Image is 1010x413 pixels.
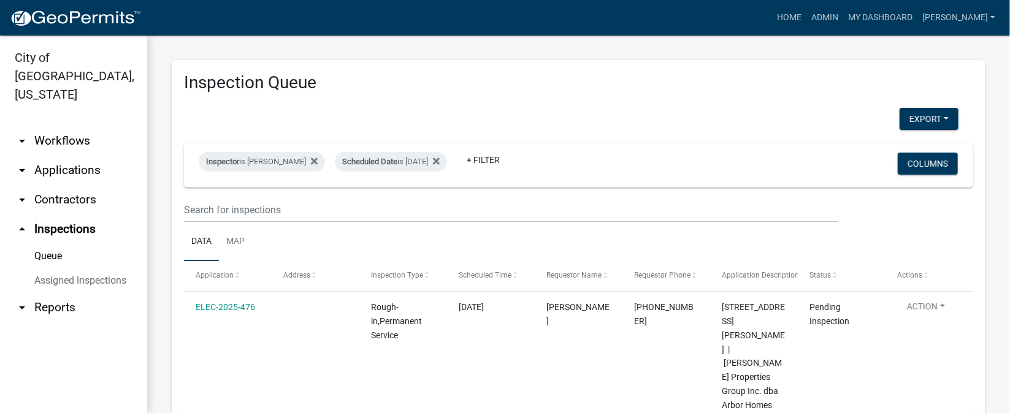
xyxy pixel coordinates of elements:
datatable-header-cell: Application Description [710,261,798,290]
i: arrow_drop_down [15,134,29,148]
a: Data [184,222,219,262]
datatable-header-cell: Scheduled Time [447,261,535,290]
span: Requestor Name [546,271,602,279]
span: Inspection Type [371,271,423,279]
i: arrow_drop_down [15,192,29,207]
span: Inspector [206,157,239,166]
a: ELEC-2025-476 [196,302,255,312]
span: 7997 Stacy Springs Blvd. | Clayton Properties Group Inc. dba Arbor Homes [722,302,785,409]
div: is [DATE] [335,152,447,172]
a: + Filter [457,149,510,171]
span: Application [196,271,234,279]
datatable-header-cell: Status [798,261,886,290]
h3: Inspection Queue [184,72,973,93]
a: My Dashboard [843,6,917,29]
div: is [PERSON_NAME] [199,152,325,172]
input: Search for inspections [184,197,838,222]
a: Admin [806,6,843,29]
span: William B Crist Jr [546,302,610,326]
datatable-header-cell: Requestor Name [535,261,622,290]
i: arrow_drop_down [15,300,29,315]
span: Application Description [722,271,799,279]
span: Actions [897,271,922,279]
span: Scheduled Time [459,271,511,279]
i: arrow_drop_down [15,163,29,178]
a: [PERSON_NAME] [917,6,1000,29]
span: Address [283,271,310,279]
span: 502 616-5598 [634,302,694,326]
span: Rough-in,Permanent Service [371,302,422,340]
span: Requestor Phone [634,271,691,279]
datatable-header-cell: Application [184,261,272,290]
i: arrow_drop_up [15,222,29,237]
datatable-header-cell: Inspection Type [359,261,447,290]
datatable-header-cell: Actions [886,261,973,290]
div: [DATE] [459,300,523,314]
a: Home [772,6,806,29]
datatable-header-cell: Requestor Phone [622,261,710,290]
a: Map [219,222,252,262]
button: Columns [898,153,958,175]
button: Action [897,300,955,318]
span: Status [809,271,831,279]
span: Scheduled Date [342,157,397,166]
span: Pending Inspection [809,302,849,326]
datatable-header-cell: Address [272,261,359,290]
button: Export [900,108,958,130]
